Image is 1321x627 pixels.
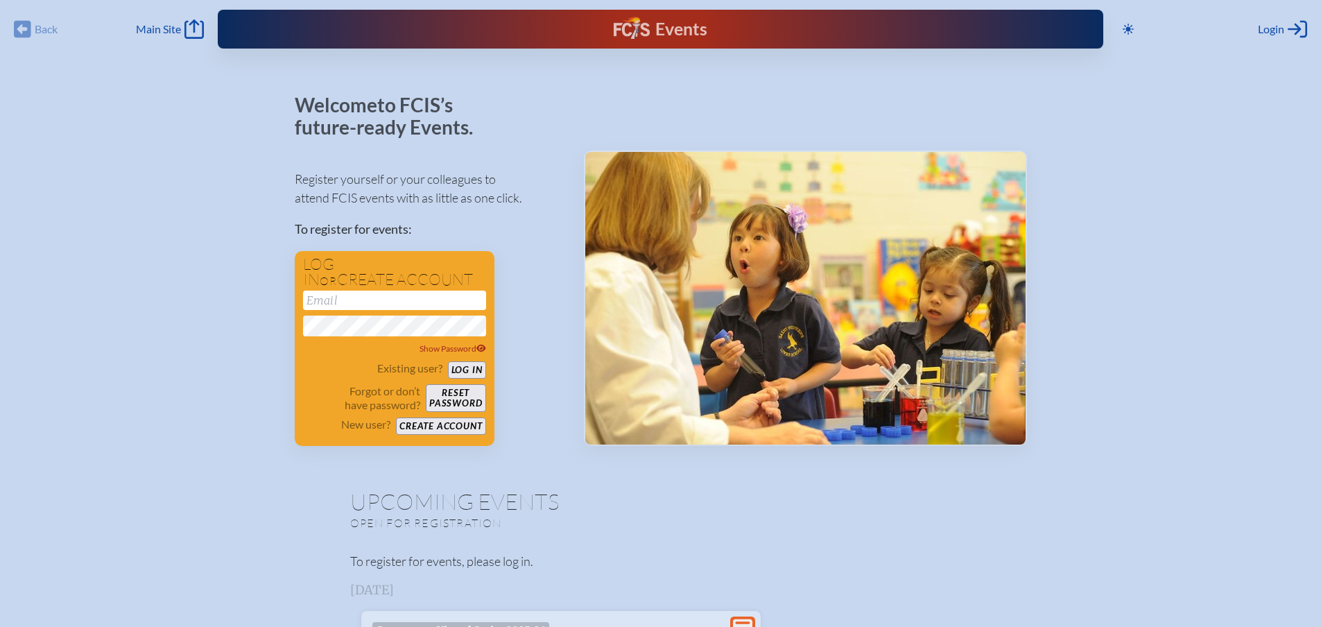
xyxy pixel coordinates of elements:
p: Register yourself or your colleagues to attend FCIS events with as little as one click. [295,170,562,207]
p: To register for events: [295,220,562,239]
h3: [DATE] [350,583,972,597]
button: Resetpassword [426,384,485,412]
span: or [320,274,337,288]
button: Log in [448,361,486,379]
button: Create account [396,418,485,435]
img: Events [585,152,1026,445]
h1: Log in create account [303,257,486,288]
a: Main Site [136,19,204,39]
input: Email [303,291,486,310]
p: Open for registration [350,516,716,530]
p: New user? [341,418,390,431]
div: FCIS Events — Future ready [461,17,859,42]
span: Login [1258,22,1284,36]
p: Forgot or don’t have password? [303,384,421,412]
span: Show Password [420,343,486,354]
p: Existing user? [377,361,442,375]
h1: Upcoming Events [350,490,972,513]
p: Welcome to FCIS’s future-ready Events. [295,94,489,138]
p: To register for events, please log in. [350,552,972,571]
span: Main Site [136,22,181,36]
